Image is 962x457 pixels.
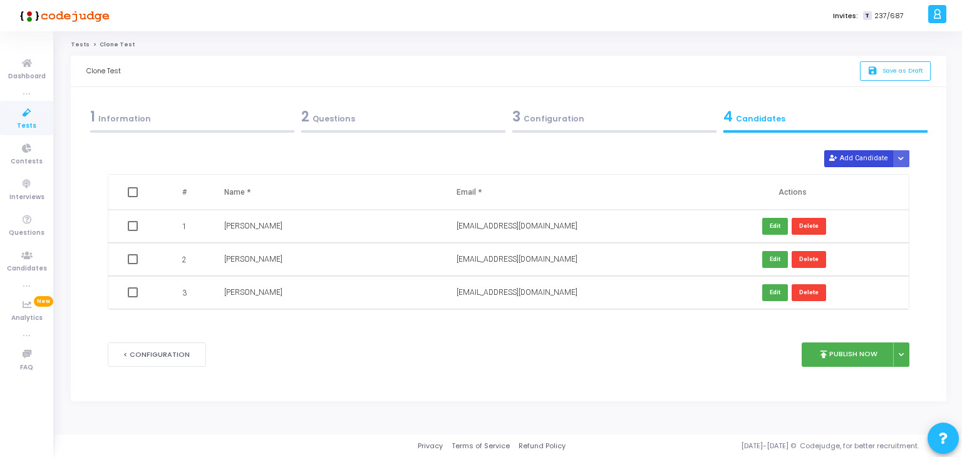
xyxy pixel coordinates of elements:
span: T [863,11,871,21]
span: [EMAIL_ADDRESS][DOMAIN_NAME] [457,255,577,264]
button: < Configuration [108,342,207,367]
button: Edit [762,284,788,301]
button: Edit [762,218,788,235]
span: 1 [182,221,187,232]
div: Clone Test [86,56,121,86]
div: [DATE]-[DATE] © Codejudge, for better recruitment. [566,441,946,451]
button: saveSave as Draft [860,61,931,81]
button: Add Candidate [824,150,893,167]
div: Configuration [512,106,716,127]
a: 3Configuration [509,103,720,136]
img: logo [16,3,110,28]
span: [EMAIL_ADDRESS][DOMAIN_NAME] [457,222,577,230]
span: 4 [723,107,733,126]
a: 1Information [86,103,297,136]
span: 3 [512,107,520,126]
th: Name * [212,175,444,210]
span: [PERSON_NAME] [224,288,282,297]
span: 2 [182,254,187,265]
span: 3 [182,287,187,299]
button: Delete [792,284,826,301]
button: Edit [762,251,788,268]
th: # [160,175,212,210]
th: Actions [676,175,909,210]
i: publish [818,349,829,360]
div: Information [90,106,294,127]
button: publishPublish Now [802,342,894,367]
span: Questions [9,228,44,239]
span: New [34,296,53,307]
nav: breadcrumb [71,41,946,49]
span: 1 [90,107,95,126]
button: Delete [792,218,826,235]
span: 2 [301,107,309,126]
span: Candidates [7,264,47,274]
span: [PERSON_NAME] [224,222,282,230]
span: [PERSON_NAME] [224,255,282,264]
div: Button group with nested dropdown [892,150,910,167]
div: Questions [301,106,505,127]
span: FAQ [20,362,33,373]
span: [EMAIL_ADDRESS][DOMAIN_NAME] [457,288,577,297]
a: Privacy [418,441,443,451]
a: 4Candidates [720,103,931,136]
a: Tests [71,41,90,48]
span: Tests [17,121,36,131]
span: Dashboard [8,71,46,82]
button: Delete [792,251,826,268]
i: save [867,66,881,76]
a: 2Questions [297,103,509,136]
span: Save as Draft [882,66,923,74]
label: Invites: [833,11,858,21]
span: Interviews [9,192,44,203]
div: Candidates [723,106,928,127]
a: Refund Policy [519,441,566,451]
span: 237/687 [874,11,904,21]
span: Contests [11,157,43,167]
span: Clone Test [100,41,135,48]
th: Email * [444,175,676,210]
span: Analytics [11,313,43,324]
a: Terms of Service [452,441,510,451]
